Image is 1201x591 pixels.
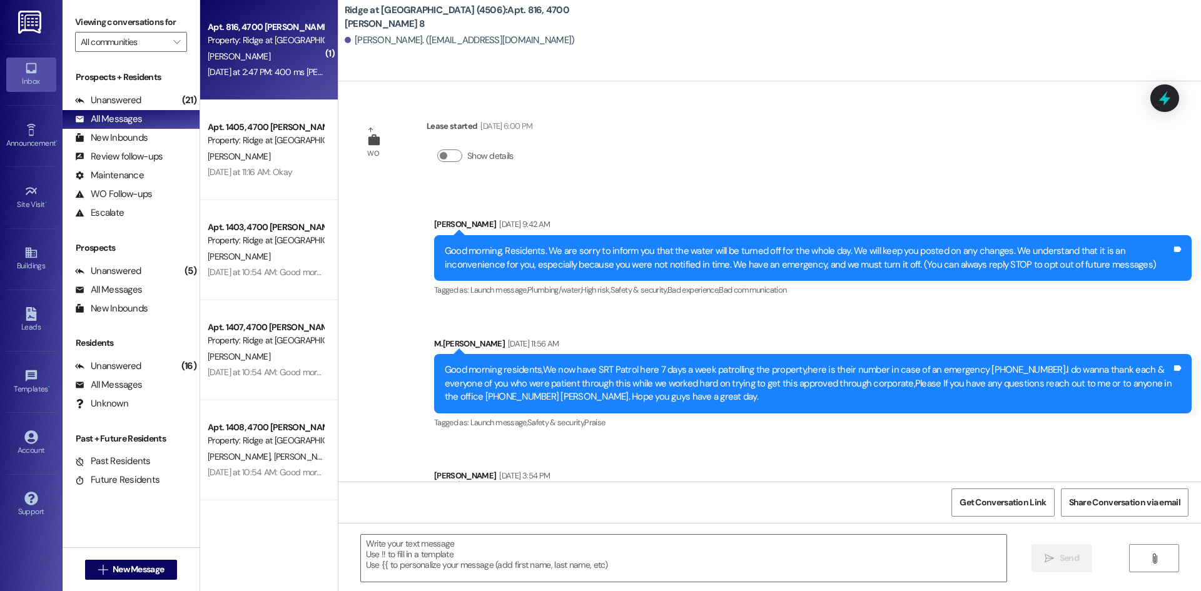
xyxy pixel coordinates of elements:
span: [PERSON_NAME] [273,451,336,462]
div: [PERSON_NAME]. ([EMAIL_ADDRESS][DOMAIN_NAME]) [345,34,575,47]
div: Unanswered [75,360,141,373]
div: Property: Ridge at [GEOGRAPHIC_DATA] (4506) [208,434,323,447]
div: New Inbounds [75,131,148,144]
div: [DATE] at 11:16 AM: Okay [208,166,292,178]
a: Buildings [6,242,56,276]
a: Site Visit • [6,181,56,215]
div: New Inbounds [75,302,148,315]
div: Property: Ridge at [GEOGRAPHIC_DATA] (4506) [208,334,323,347]
span: Safety & security , [527,417,584,428]
div: (16) [178,356,200,376]
div: Past Residents [75,455,151,468]
div: Lease started [427,119,532,137]
div: Apt. 816, 4700 [PERSON_NAME] 8 [208,21,323,34]
div: Property: Ridge at [GEOGRAPHIC_DATA] (4506) [208,34,323,47]
span: Get Conversation Link [960,496,1046,509]
span: • [56,137,58,146]
input: All communities [81,32,167,52]
div: (5) [181,261,200,281]
div: [DATE] 6:00 PM [477,119,532,133]
div: [DATE] 9:42 AM [496,218,550,231]
span: Launch message , [470,417,527,428]
div: Unknown [75,397,128,410]
div: Good morning residents,We now have SRT Patrol here 7 days a week patrolling the property,here is ... [445,363,1172,403]
div: [DATE] at 10:54 AM: Good morning ,sorry for the Inconvenience we will be shutting water off for 1... [208,366,579,378]
div: Apt. 1408, 4700 [PERSON_NAME] 14 [208,421,323,434]
div: All Messages [75,378,142,391]
button: Send [1031,544,1092,572]
span: • [45,198,47,207]
span: New Message [113,563,164,576]
div: Tagged as: [434,281,1192,299]
div: Prospects + Residents [63,71,200,84]
div: Review follow-ups [75,150,163,163]
div: [DATE] 11:56 AM [505,337,559,350]
a: Leads [6,303,56,337]
span: Share Conversation via email [1069,496,1180,509]
span: [PERSON_NAME] [208,351,270,362]
span: Safety & security , [611,285,667,295]
div: Property: Ridge at [GEOGRAPHIC_DATA] (4506) [208,134,323,147]
a: Account [6,427,56,460]
span: Launch message , [470,285,527,295]
a: Support [6,488,56,522]
button: Share Conversation via email [1061,488,1188,517]
div: Property: Ridge at [GEOGRAPHIC_DATA] (4506) [208,234,323,247]
span: [PERSON_NAME] [208,451,274,462]
span: Bad communication [719,285,786,295]
i:  [1045,553,1054,563]
a: Inbox [6,58,56,91]
div: All Messages [75,283,142,296]
div: [DATE] at 2:47 PM: 400 ms [PERSON_NAME] an I saw that you put my stuff by my door. Do you need me... [208,66,675,78]
div: WO [367,147,379,160]
img: ResiDesk Logo [18,11,44,34]
div: [PERSON_NAME] [434,218,1192,235]
span: High risk , [581,285,611,295]
div: Apt. 1407, 4700 [PERSON_NAME] 14 [208,321,323,334]
span: Plumbing/water , [527,285,581,295]
button: New Message [85,560,178,580]
div: Apt. 1403, 4700 [PERSON_NAME] 14 [208,221,323,234]
span: Bad experience , [667,285,719,295]
div: [DATE] 3:54 PM [496,469,550,482]
div: (21) [179,91,200,110]
div: Residents [63,336,200,350]
span: [PERSON_NAME] [208,151,270,162]
div: Prospects [63,241,200,255]
div: Maintenance [75,169,144,182]
div: [PERSON_NAME] [434,469,1192,487]
a: Templates • [6,365,56,399]
div: [DATE] at 10:54 AM: Good morning ,sorry for the Inconvenience we will be shutting water off for 1... [208,266,579,278]
div: Apt. 1405, 4700 [PERSON_NAME] 14 [208,121,323,134]
div: Escalate [75,206,124,220]
span: Praise [584,417,605,428]
span: [PERSON_NAME] [208,251,270,262]
i:  [1150,553,1159,563]
b: Ridge at [GEOGRAPHIC_DATA] (4506): Apt. 816, 4700 [PERSON_NAME] 8 [345,4,595,31]
div: Future Residents [75,473,160,487]
div: Good morning, Residents. We are sorry to inform you that the water will be turned off for the who... [445,245,1172,271]
span: Send [1060,552,1079,565]
label: Viewing conversations for [75,13,187,32]
div: [DATE] at 10:54 AM: Good morning ,sorry for the Inconvenience we will be shutting water off for 1... [208,467,579,478]
div: M.[PERSON_NAME] [434,337,1192,355]
div: Tagged as: [434,413,1192,432]
i:  [98,565,108,575]
div: Past + Future Residents [63,432,200,445]
div: Unanswered [75,94,141,107]
span: • [48,383,50,391]
div: All Messages [75,113,142,126]
span: [PERSON_NAME] [208,51,270,62]
div: WO Follow-ups [75,188,152,201]
div: Unanswered [75,265,141,278]
button: Get Conversation Link [951,488,1054,517]
label: Show details [467,149,514,163]
i:  [173,37,180,47]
